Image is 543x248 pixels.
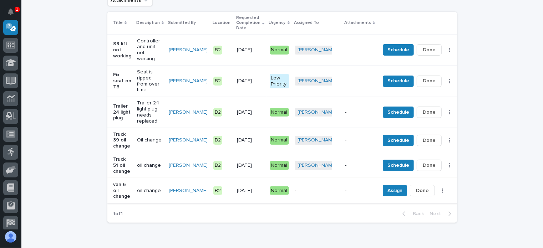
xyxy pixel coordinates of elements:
[298,109,336,115] a: [PERSON_NAME]
[387,108,409,117] span: Schedule
[417,160,442,171] button: Done
[213,108,222,117] div: B2
[169,47,208,53] a: [PERSON_NAME]
[213,136,222,145] div: B2
[107,34,466,65] tr: S9 lift not workingController and unit not working[PERSON_NAME] B2[DATE]Normal[PERSON_NAME] -Sche...
[113,182,131,200] p: van 6 oil change
[383,185,407,196] button: Assign
[423,108,436,117] span: Done
[137,137,163,143] p: Oil change
[3,4,18,19] button: Notifications
[383,135,414,146] button: Schedule
[107,153,466,178] tr: Truck 51 oil changeoil change[PERSON_NAME] B2[DATE]Normal[PERSON_NAME] -ScheduleDone
[345,78,374,84] p: -
[387,186,402,195] span: Assign
[107,178,466,203] tr: van 6 oil changeoil change[PERSON_NAME] B2[DATE]Normal--AssignDone
[345,188,374,194] p: -
[270,74,289,89] div: Low Priority
[270,186,289,195] div: Normal
[113,72,131,90] p: Fix seat on T8
[169,162,208,169] a: [PERSON_NAME]
[387,77,409,85] span: Schedule
[416,186,429,195] span: Done
[417,107,442,118] button: Done
[270,161,289,170] div: Normal
[387,46,409,54] span: Schedule
[383,160,414,171] button: Schedule
[107,128,466,153] tr: Truck 39 oil changeOil change[PERSON_NAME] B2[DATE]Normal[PERSON_NAME] -ScheduleDone
[387,136,409,145] span: Schedule
[417,135,442,146] button: Done
[298,47,336,53] a: [PERSON_NAME]
[237,47,264,53] p: [DATE]
[344,19,371,27] p: Attachments
[113,41,131,59] p: S9 lift not working
[345,137,374,143] p: -
[410,185,435,196] button: Done
[298,78,336,84] a: [PERSON_NAME]
[107,97,466,128] tr: Trailer 24 light plugTrailer 24 light plug needs replaced[PERSON_NAME] B2[DATE]Normal[PERSON_NAME...
[169,188,208,194] a: [PERSON_NAME]
[417,44,442,56] button: Done
[136,19,160,27] p: Description
[430,211,445,217] span: Next
[383,107,414,118] button: Schedule
[417,76,442,87] button: Done
[113,131,131,149] p: Truck 39 oil change
[213,161,222,170] div: B2
[387,161,409,170] span: Schedule
[298,137,336,143] a: [PERSON_NAME]
[169,78,208,84] a: [PERSON_NAME]
[345,109,374,115] p: -
[423,136,436,145] span: Done
[169,137,208,143] a: [PERSON_NAME]
[107,205,128,223] p: 1 of 1
[270,46,289,55] div: Normal
[113,19,123,27] p: Title
[269,19,286,27] p: Urgency
[213,186,222,195] div: B2
[270,136,289,145] div: Normal
[137,162,163,169] p: oil change
[169,109,208,115] a: [PERSON_NAME]
[408,211,424,217] span: Back
[237,78,264,84] p: [DATE]
[107,66,466,97] tr: Fix seat on T8Seat is ripped from over time[PERSON_NAME] B2[DATE]Low Priority[PERSON_NAME] -Sched...
[3,229,18,244] button: users-avatar
[137,188,163,194] p: oil change
[423,46,436,54] span: Done
[137,38,163,62] p: Controller and unit not working
[9,9,18,20] div: Notifications1
[295,188,339,194] p: -
[345,162,374,169] p: -
[345,47,374,53] p: -
[236,14,260,32] p: Requested Completion Date
[137,69,163,93] p: Seat is ripped from over time
[113,103,131,121] p: Trailer 24 light plug
[137,100,163,124] p: Trailer 24 light plug needs replaced
[383,76,414,87] button: Schedule
[397,211,427,217] button: Back
[294,19,319,27] p: Assigned To
[237,109,264,115] p: [DATE]
[298,162,336,169] a: [PERSON_NAME]
[168,19,196,27] p: Submitted By
[383,44,414,56] button: Schedule
[237,162,264,169] p: [DATE]
[423,161,436,170] span: Done
[423,77,436,85] span: Done
[213,77,222,86] div: B2
[113,156,131,174] p: Truck 51 oil change
[213,46,222,55] div: B2
[213,19,230,27] p: Location
[237,137,264,143] p: [DATE]
[237,188,264,194] p: [DATE]
[16,7,18,12] p: 1
[427,211,457,217] button: Next
[270,108,289,117] div: Normal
